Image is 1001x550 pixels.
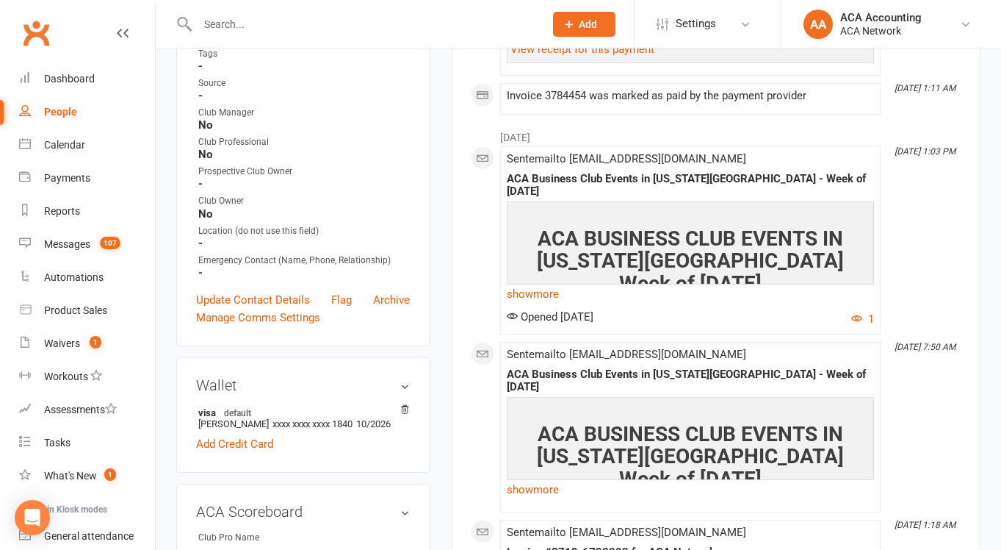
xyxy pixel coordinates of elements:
[198,194,410,208] div: Club Owner
[44,371,88,382] div: Workouts
[198,118,410,132] strong: No
[840,11,922,24] div: ACA Accounting
[19,426,155,460] a: Tasks
[19,327,155,360] a: Waivers 1
[895,342,955,352] i: [DATE] 7:50 AM
[272,418,353,429] span: xxxx xxxx xxxx 1840
[220,407,256,418] span: default
[895,520,955,530] i: [DATE] 1:18 AM
[356,418,391,429] span: 10/2026
[44,205,80,217] div: Reports
[331,291,352,309] a: Flag
[193,14,534,35] input: Search...
[19,162,155,195] a: Payments
[196,309,320,326] a: Manage Comms Settings
[198,106,410,120] div: Club Manager
[537,422,844,469] span: ACA BUSINESS CLUB EVENTS IN [US_STATE][GEOGRAPHIC_DATA]
[198,407,402,418] strong: visa
[507,310,593,324] span: Opened [DATE]
[19,294,155,327] a: Product Sales
[44,271,104,283] div: Automations
[44,437,71,449] div: Tasks
[198,177,410,190] strong: -
[507,152,746,165] span: Sent email to [EMAIL_ADDRESS][DOMAIN_NAME]
[196,435,273,453] a: Add Credit Card
[19,261,155,294] a: Automations
[44,172,90,184] div: Payments
[198,60,410,73] strong: -
[373,291,410,309] a: Archive
[19,195,155,228] a: Reports
[44,238,90,250] div: Messages
[198,531,319,545] div: Club Pro Name
[676,7,716,40] span: Settings
[840,24,922,37] div: ACA Network
[198,266,410,279] strong: -
[196,504,410,520] h3: ACA Scoreboard
[507,173,874,198] div: ACA Business Club Events in [US_STATE][GEOGRAPHIC_DATA] - Week of [DATE]
[507,479,874,500] a: show more
[507,368,874,393] div: ACA Business Club Events in [US_STATE][GEOGRAPHIC_DATA] - Week of [DATE]
[44,139,85,151] div: Calendar
[196,377,410,393] h3: Wallet
[100,237,120,249] span: 107
[19,96,155,129] a: People
[44,106,77,118] div: People
[553,12,615,37] button: Add
[198,89,410,102] strong: -
[803,10,833,39] div: AA
[471,122,961,146] li: [DATE]
[510,43,654,56] a: View receipt for this payment
[507,284,874,304] a: show more
[196,291,310,309] a: Update Contact Details
[507,526,746,539] span: Sent email to [EMAIL_ADDRESS][DOMAIN_NAME]
[104,468,116,481] span: 1
[15,500,50,535] div: Open Intercom Messenger
[198,254,410,268] div: Emergency Contact (Name, Phone, Relationship)
[44,337,80,349] div: Waivers
[507,348,746,361] span: Sent email to [EMAIL_ADDRESS][DOMAIN_NAME]
[44,404,117,415] div: Assessments
[90,336,101,349] span: 1
[895,146,955,157] i: [DATE] 1:03 PM
[619,271,762,296] span: Week of [DATE]
[19,129,155,162] a: Calendar
[198,237,410,250] strong: -
[198,165,410,179] div: Prospective Club Owner
[44,73,95,85] div: Dashboard
[44,304,107,316] div: Product Sales
[537,226,844,274] span: ACA BUSINESS CLUB EVENTS IN [US_STATE][GEOGRAPHIC_DATA]
[44,530,134,542] div: General attendance
[198,224,410,238] div: Location (do not use this field)
[196,404,410,432] li: [PERSON_NAME]
[19,228,155,261] a: Messages 107
[19,393,155,426] a: Assessments
[579,18,597,30] span: Add
[44,470,97,482] div: What's New
[198,207,410,221] strong: No
[198,76,410,90] div: Source
[507,90,874,102] div: Invoice 3784454 was marked as paid by the payment provider
[198,47,410,61] div: Tags
[851,310,874,328] button: 1
[19,460,155,493] a: What's New1
[198,148,410,161] strong: No
[619,467,762,491] span: Week of [DATE]
[895,83,955,93] i: [DATE] 1:11 AM
[19,360,155,393] a: Workouts
[19,63,155,96] a: Dashboard
[18,15,54,51] a: Clubworx
[198,135,410,149] div: Club Professional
